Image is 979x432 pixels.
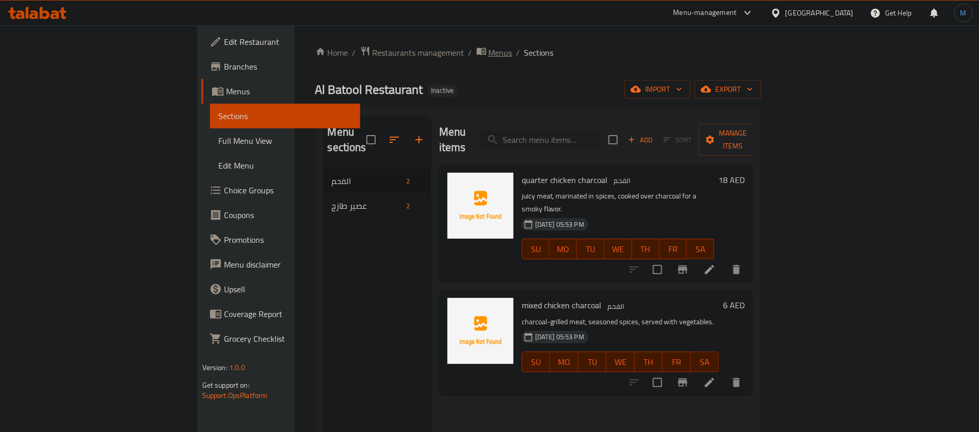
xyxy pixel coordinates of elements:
[627,134,654,146] span: Add
[373,46,464,59] span: Restaurants management
[531,332,588,342] span: [DATE] 05:53 PM
[583,355,603,370] span: TU
[517,46,520,59] li: /
[522,352,550,372] button: SU
[960,7,967,19] span: M
[632,239,660,259] button: TH
[718,173,745,187] h6: 18 AED
[324,193,431,218] div: عصير طازج2
[201,178,361,203] a: Choice Groups
[201,227,361,252] a: Promotions
[202,378,250,392] span: Get support on:
[201,326,361,351] a: Grocery Checklist
[663,352,691,372] button: FR
[201,252,361,277] a: Menu disclaimer
[478,131,600,149] input: search
[531,220,588,229] span: [DATE] 05:53 PM
[724,257,749,282] button: delete
[224,283,352,295] span: Upsell
[324,164,431,222] nav: Menu sections
[447,298,513,364] img: mixed chicken charcoal
[636,242,655,257] span: TH
[703,376,716,389] a: Edit menu item
[550,239,577,259] button: MO
[723,298,745,312] h6: 6 AED
[210,128,361,153] a: Full Menu View
[224,234,352,246] span: Promotions
[624,80,691,99] button: import
[522,172,608,188] span: quarter chicken charcoal
[687,239,714,259] button: SA
[691,242,710,257] span: SA
[624,132,657,148] button: Add
[647,372,668,393] span: Select to update
[670,257,695,282] button: Branch-specific-item
[427,86,458,95] span: Inactive
[224,60,352,73] span: Branches
[724,370,749,395] button: delete
[524,46,554,59] span: Sections
[639,355,659,370] span: TH
[324,169,431,193] div: الفحم2
[664,242,683,257] span: FR
[403,200,414,212] div: items
[579,352,607,372] button: TU
[657,132,699,148] span: Select section first
[673,7,737,19] div: Menu-management
[403,201,414,211] span: 2
[229,361,245,374] span: 1.0.0
[382,127,407,152] span: Sort sections
[332,175,403,187] span: الفحم
[201,29,361,54] a: Edit Restaurant
[526,242,545,257] span: SU
[703,83,753,96] span: export
[522,190,715,215] p: juicy meat, marinated in spices, cooked over charcoal for a smoky flavor.
[703,263,716,276] a: Edit menu item
[522,297,602,313] span: mixed chicken charcoal
[360,46,464,59] a: Restaurants management
[611,355,631,370] span: WE
[218,110,352,122] span: Sections
[522,315,719,328] p: charcoal-grilled meat, seasoned spices, served with vegetables.
[550,352,579,372] button: MO
[201,302,361,326] a: Coverage Report
[785,7,854,19] div: [GEOGRAPHIC_DATA]
[447,173,513,239] img: quarter chicken charcoal
[224,258,352,271] span: Menu disclaimer
[604,239,632,259] button: WE
[577,239,604,259] button: TU
[439,124,466,155] h2: Menu items
[427,85,458,97] div: Inactive
[691,352,719,372] button: SA
[201,203,361,227] a: Coupons
[522,239,550,259] button: SU
[407,127,431,152] button: Add section
[610,175,635,187] div: الفحم
[667,355,687,370] span: FR
[218,159,352,172] span: Edit Menu
[699,124,768,156] button: Manage items
[469,46,472,59] li: /
[660,239,687,259] button: FR
[360,129,382,151] span: Select all sections
[201,79,361,104] a: Menus
[695,355,715,370] span: SA
[218,135,352,147] span: Full Menu View
[210,153,361,178] a: Edit Menu
[608,242,628,257] span: WE
[224,36,352,48] span: Edit Restaurant
[635,352,663,372] button: TH
[707,127,760,153] span: Manage items
[602,129,624,151] span: Select section
[201,54,361,79] a: Branches
[633,83,682,96] span: import
[647,259,668,280] span: Select to update
[604,301,629,312] span: الفحم
[403,176,414,186] span: 2
[670,370,695,395] button: Branch-specific-item
[489,46,512,59] span: Menus
[604,300,629,312] div: الفحم
[476,46,512,59] a: Menus
[202,389,268,402] a: Support.OpsPlatform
